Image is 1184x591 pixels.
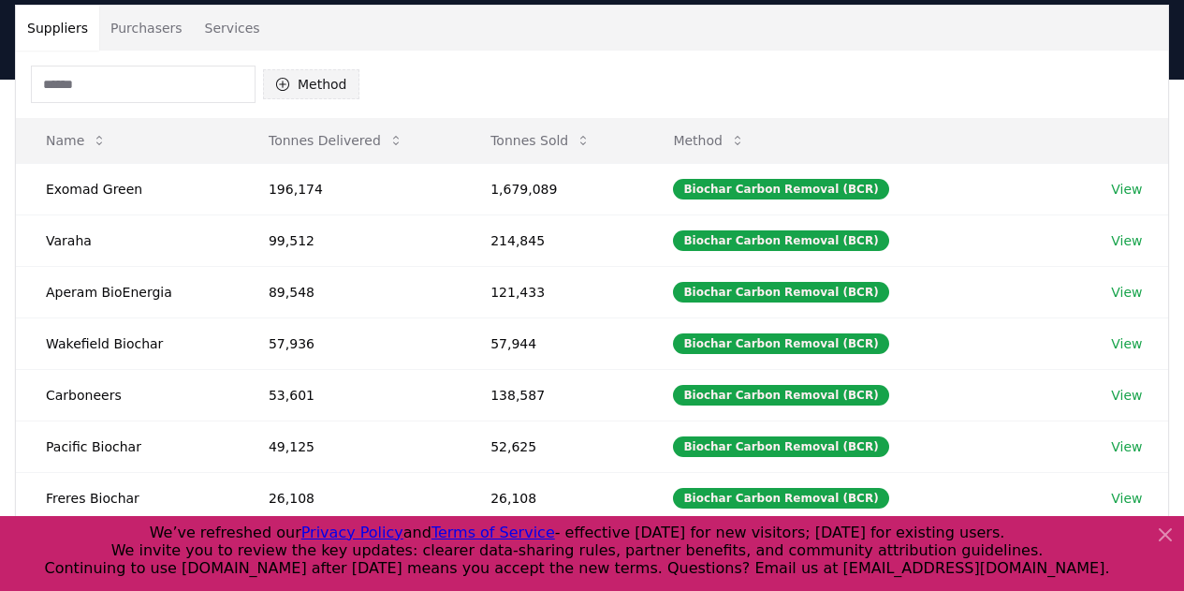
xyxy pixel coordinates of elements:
td: Freres Biochar [16,472,239,524]
td: 89,548 [239,266,460,318]
td: 138,587 [460,369,643,421]
div: Biochar Carbon Removal (BCR) [673,436,888,457]
td: Varaha [16,214,239,266]
button: Name [31,122,122,159]
a: View [1111,437,1142,456]
td: Exomad Green [16,163,239,214]
button: Method [658,122,760,159]
td: 26,108 [460,472,643,524]
div: Biochar Carbon Removal (BCR) [673,179,888,199]
div: Biochar Carbon Removal (BCR) [673,230,888,251]
td: 53,601 [239,369,460,421]
button: Suppliers [16,6,99,51]
button: Method [263,69,359,99]
div: Biochar Carbon Removal (BCR) [673,385,888,406]
div: Biochar Carbon Removal (BCR) [673,488,888,509]
td: 121,433 [460,266,643,318]
td: 99,512 [239,214,460,266]
a: View [1111,334,1142,353]
div: Biochar Carbon Removal (BCR) [673,282,888,303]
button: Tonnes Delivered [254,122,418,159]
div: Biochar Carbon Removal (BCR) [673,333,888,354]
a: View [1111,386,1142,405]
td: 1,679,089 [460,163,643,214]
button: Purchasers [99,6,194,51]
td: 57,936 [239,318,460,369]
td: Aperam BioEnergia [16,266,239,318]
a: View [1111,231,1142,250]
td: 52,625 [460,421,643,472]
button: Tonnes Sold [475,122,606,159]
td: 57,944 [460,318,643,369]
td: 196,174 [239,163,460,214]
a: View [1111,180,1142,199]
td: 26,108 [239,472,460,524]
td: 214,845 [460,214,643,266]
button: Services [194,6,271,51]
td: Pacific Biochar [16,421,239,472]
td: 49,125 [239,421,460,472]
td: Wakefield Biochar [16,318,239,369]
td: Carboneers [16,369,239,421]
a: View [1111,283,1142,302]
a: View [1111,489,1142,508]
